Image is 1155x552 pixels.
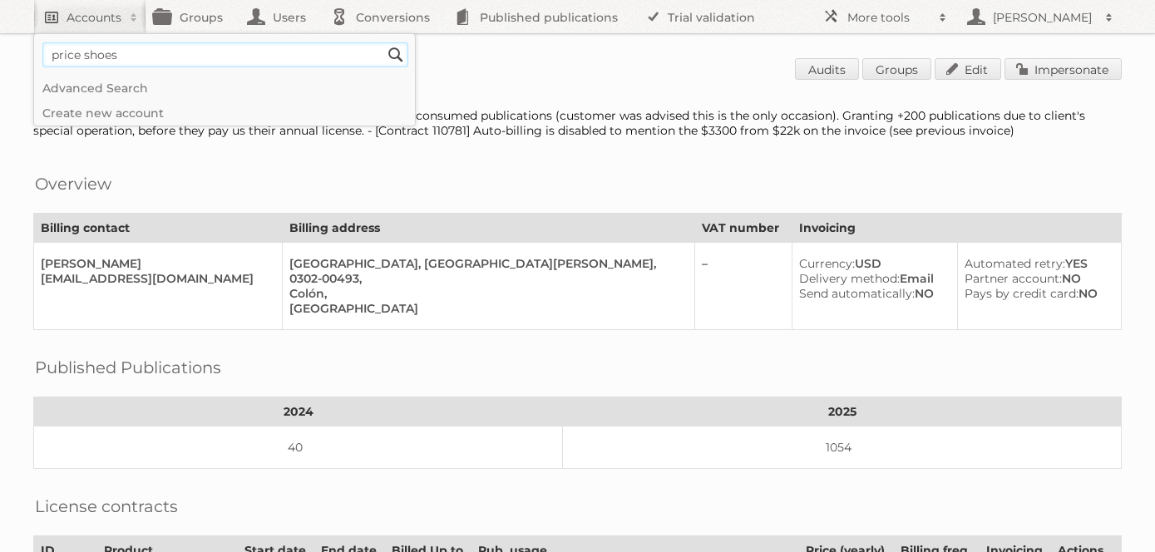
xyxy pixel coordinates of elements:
[695,243,792,330] td: –
[289,256,681,271] div: [GEOGRAPHIC_DATA], [GEOGRAPHIC_DATA][PERSON_NAME],
[965,286,1108,301] div: NO
[1004,58,1122,80] a: Impersonate
[35,355,221,380] h2: Published Publications
[965,271,1108,286] div: NO
[965,256,1108,271] div: YES
[989,9,1097,26] h2: [PERSON_NAME]
[563,426,1122,469] td: 1054
[799,286,944,301] div: NO
[34,214,283,243] th: Billing contact
[289,286,681,301] div: Colón,
[935,58,1001,80] a: Edit
[792,214,1122,243] th: Invoicing
[34,101,415,126] a: Create new account
[965,256,1065,271] span: Automated retry:
[799,256,855,271] span: Currency:
[33,58,1122,83] h1: Account 89872: May's Zona Libre
[35,171,111,196] h2: Overview
[283,214,695,243] th: Billing address
[383,42,408,67] input: Search
[35,494,178,519] h2: License contracts
[33,108,1122,138] div: [DATE]. Customer published in testing, did not launch, added 404 consumed publications (customer ...
[695,214,792,243] th: VAT number
[847,9,930,26] h2: More tools
[41,271,269,286] div: [EMAIL_ADDRESS][DOMAIN_NAME]
[965,286,1078,301] span: Pays by credit card:
[799,271,900,286] span: Delivery method:
[795,58,859,80] a: Audits
[862,58,931,80] a: Groups
[41,256,269,271] div: [PERSON_NAME]
[34,397,563,426] th: 2024
[289,301,681,316] div: [GEOGRAPHIC_DATA]
[799,256,944,271] div: USD
[799,286,915,301] span: Send automatically:
[965,271,1062,286] span: Partner account:
[67,9,121,26] h2: Accounts
[289,271,681,286] div: 0302-00493,
[799,271,944,286] div: Email
[34,76,415,101] a: Advanced Search
[563,397,1122,426] th: 2025
[34,426,563,469] td: 40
